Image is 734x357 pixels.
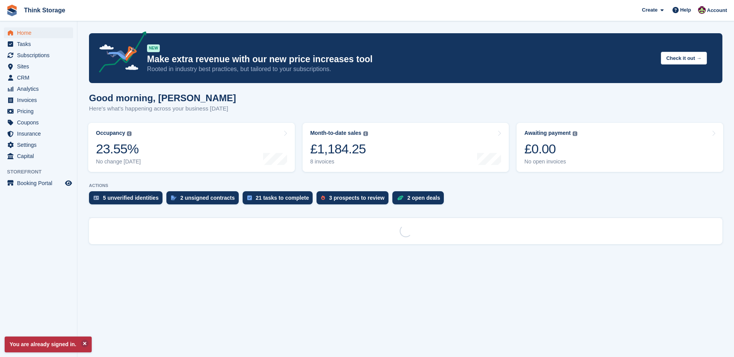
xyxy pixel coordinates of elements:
span: Help [680,6,691,14]
p: Make extra revenue with our new price increases tool [147,54,655,65]
h1: Good morning, [PERSON_NAME] [89,93,236,103]
img: icon-info-grey-7440780725fd019a000dd9b08b2336e03edf1995a4989e88bcd33f0948082b44.svg [363,131,368,136]
img: icon-info-grey-7440780725fd019a000dd9b08b2336e03edf1995a4989e88bcd33f0948082b44.svg [127,131,132,136]
span: Invoices [17,95,63,105]
span: Storefront [7,168,77,176]
span: Coupons [17,117,63,128]
span: Pricing [17,106,63,117]
div: No change [DATE] [96,158,141,165]
a: menu [4,27,73,38]
span: Insurance [17,128,63,139]
a: menu [4,95,73,105]
a: 2 unsigned contracts [166,191,243,208]
a: menu [4,39,73,49]
span: Tasks [17,39,63,49]
div: No open invoices [524,158,577,165]
a: Preview store [64,178,73,188]
span: Create [642,6,657,14]
div: £0.00 [524,141,577,157]
a: 21 tasks to complete [243,191,317,208]
span: Booking Portal [17,178,63,189]
a: Think Storage [21,4,68,17]
img: verify_identity-adf6edd0f0f0b5bbfe63781bf79b02c33cf7c696d77639b501bdc392416b5a36.svg [94,195,99,200]
a: Occupancy 23.55% No change [DATE] [88,123,295,172]
div: 23.55% [96,141,141,157]
img: task-75834270c22a3079a89374b754ae025e5fb1db73e45f91037f5363f120a921f8.svg [247,195,252,200]
button: Check it out → [661,52,707,65]
a: menu [4,83,73,94]
a: 3 prospects to review [317,191,392,208]
a: 5 unverified identities [89,191,166,208]
div: £1,184.25 [310,141,368,157]
img: deal-1b604bf984904fb50ccaf53a9ad4b4a5d6e5aea283cecdc64d6e3604feb123c2.svg [397,195,404,201]
p: You are already signed in. [5,337,92,352]
a: menu [4,117,73,128]
span: Home [17,27,63,38]
a: menu [4,50,73,61]
span: Subscriptions [17,50,63,61]
a: menu [4,128,73,139]
span: CRM [17,72,63,83]
div: 8 invoices [310,158,368,165]
div: 2 open deals [407,195,440,201]
div: NEW [147,44,160,52]
a: menu [4,106,73,117]
a: Month-to-date sales £1,184.25 8 invoices [303,123,509,172]
img: icon-info-grey-7440780725fd019a000dd9b08b2336e03edf1995a4989e88bcd33f0948082b44.svg [573,131,577,136]
span: Account [707,7,727,14]
img: stora-icon-8386f47178a22dfd0bd8f6a31ec36ba5ce8667c1dd55bd0f319d3a0aa187defe.svg [6,5,18,16]
a: menu [4,72,73,83]
p: Here's what's happening across your business [DATE] [89,104,236,113]
div: 2 unsigned contracts [180,195,235,201]
a: menu [4,61,73,72]
img: prospect-51fa495bee0391a8d652442698ab0144808aea92771e9ea1ae160a38d050c398.svg [321,195,325,200]
span: Settings [17,139,63,150]
div: Awaiting payment [524,130,571,136]
div: Occupancy [96,130,125,136]
div: Month-to-date sales [310,130,361,136]
span: Analytics [17,83,63,94]
a: 2 open deals [392,191,448,208]
p: Rooted in industry best practices, but tailored to your subscriptions. [147,65,655,73]
img: price-adjustments-announcement-icon-8257ccfd72463d97f412b2fc003d46551f7dbcb40ab6d574587a9cd5c0d94... [92,31,147,75]
a: Awaiting payment £0.00 No open invoices [517,123,723,172]
span: Sites [17,61,63,72]
a: menu [4,178,73,189]
img: contract_signature_icon-13c848040528278c33f63329250d36e43548de30e8caae1d1a13099fd9432cc5.svg [171,195,176,200]
span: Capital [17,151,63,161]
a: menu [4,139,73,150]
a: menu [4,151,73,161]
img: Donna [698,6,706,14]
p: ACTIONS [89,183,722,188]
div: 3 prospects to review [329,195,384,201]
div: 21 tasks to complete [256,195,309,201]
div: 5 unverified identities [103,195,159,201]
